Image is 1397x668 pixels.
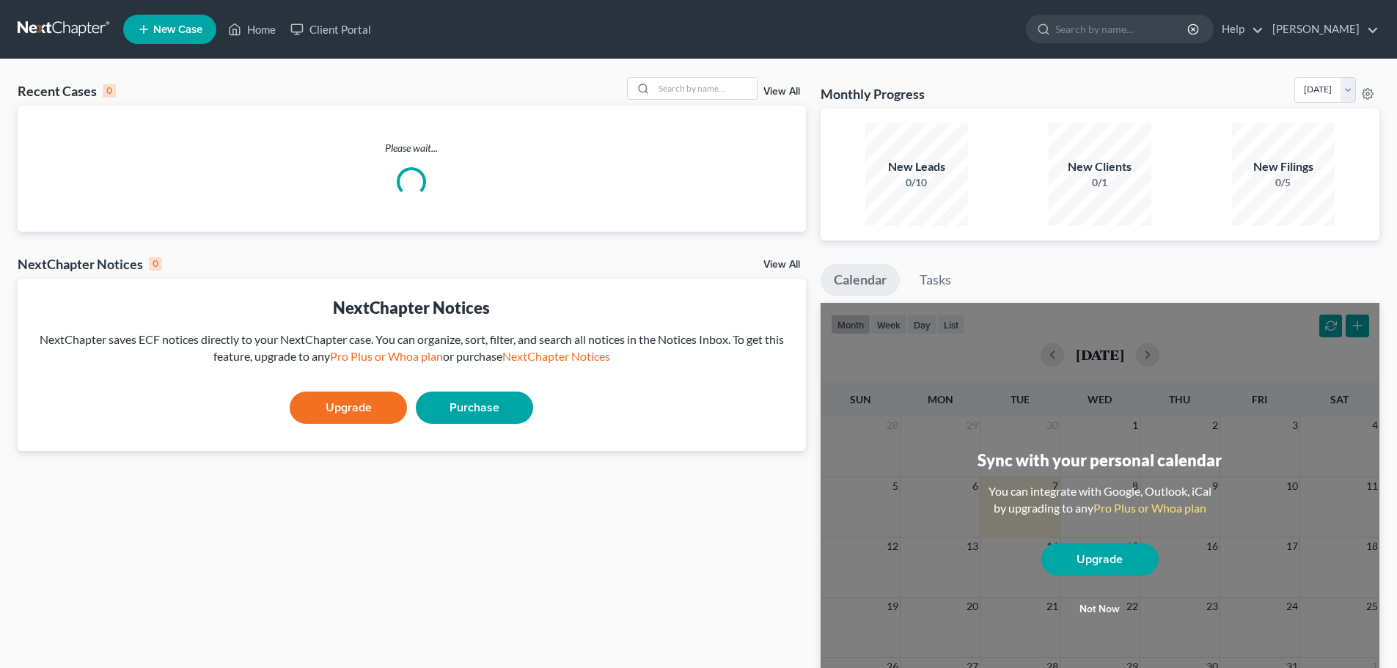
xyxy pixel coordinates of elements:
[1232,158,1335,175] div: New Filings
[821,264,900,296] a: Calendar
[1232,175,1335,190] div: 0/5
[283,16,378,43] a: Client Portal
[149,257,162,271] div: 0
[153,24,202,35] span: New Case
[1041,543,1159,576] a: Upgrade
[29,331,794,365] div: NextChapter saves ECF notices directly to your NextChapter case. You can organize, sort, filter, ...
[290,392,407,424] a: Upgrade
[763,260,800,270] a: View All
[1041,595,1159,624] button: Not now
[906,264,964,296] a: Tasks
[1214,16,1264,43] a: Help
[221,16,283,43] a: Home
[1049,158,1151,175] div: New Clients
[865,158,968,175] div: New Leads
[1265,16,1379,43] a: [PERSON_NAME]
[103,84,116,98] div: 0
[1049,175,1151,190] div: 0/1
[1093,501,1206,515] a: Pro Plus or Whoa plan
[1055,15,1189,43] input: Search by name...
[416,392,533,424] a: Purchase
[654,78,757,99] input: Search by name...
[29,296,794,319] div: NextChapter Notices
[978,449,1222,471] div: Sync with your personal calendar
[18,255,162,273] div: NextChapter Notices
[330,349,443,363] a: Pro Plus or Whoa plan
[18,82,116,100] div: Recent Cases
[983,483,1217,517] div: You can integrate with Google, Outlook, iCal by upgrading to any
[763,87,800,97] a: View All
[865,175,968,190] div: 0/10
[821,85,925,103] h3: Monthly Progress
[18,141,806,155] p: Please wait...
[502,349,610,363] a: NextChapter Notices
